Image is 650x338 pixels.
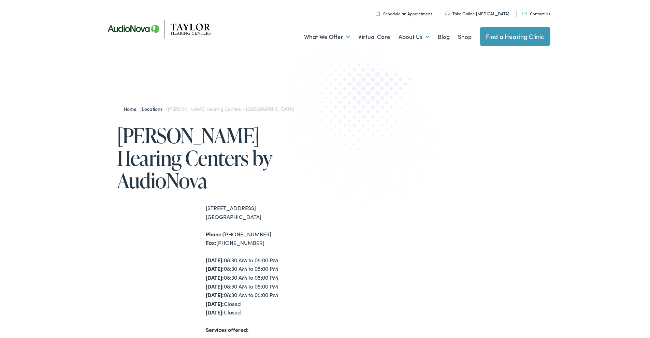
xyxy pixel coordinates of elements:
[142,105,165,112] a: Locations
[206,256,224,264] strong: [DATE]:
[376,11,380,16] img: utility icon
[124,105,294,112] span: / /
[480,27,550,46] a: Find a Hearing Clinic
[206,291,224,298] strong: [DATE]:
[522,11,550,16] a: Contact Us
[206,308,224,316] strong: [DATE]:
[206,204,325,221] div: [STREET_ADDRESS] [GEOGRAPHIC_DATA]
[206,282,224,290] strong: [DATE]:
[206,300,224,307] strong: [DATE]:
[304,24,350,49] a: What We Offer
[206,256,325,317] div: 08:30 AM to 05:00 PM 08:30 AM to 05:00 PM 08:30 AM to 05:00 PM 08:30 AM to 05:00 PM 08:30 AM to 0...
[445,11,509,16] a: Take Online [MEDICAL_DATA]
[206,230,325,247] div: [PHONE_NUMBER] [PHONE_NUMBER]
[358,24,390,49] a: Virtual Care
[522,12,527,15] img: utility icon
[206,274,224,281] strong: [DATE]:
[458,24,472,49] a: Shop
[124,105,140,112] a: Home
[399,24,430,49] a: About Us
[206,326,249,333] strong: Services offered:
[206,265,224,272] strong: [DATE]:
[438,24,450,49] a: Blog
[206,239,216,246] strong: Fax:
[168,105,293,112] span: [PERSON_NAME] Hearing Centers – [GEOGRAPHIC_DATA]
[206,230,223,238] strong: Phone:
[445,12,450,16] img: utility icon
[117,124,325,192] h1: [PERSON_NAME] Hearing Centers by AudioNova
[376,11,432,16] a: Schedule an Appointment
